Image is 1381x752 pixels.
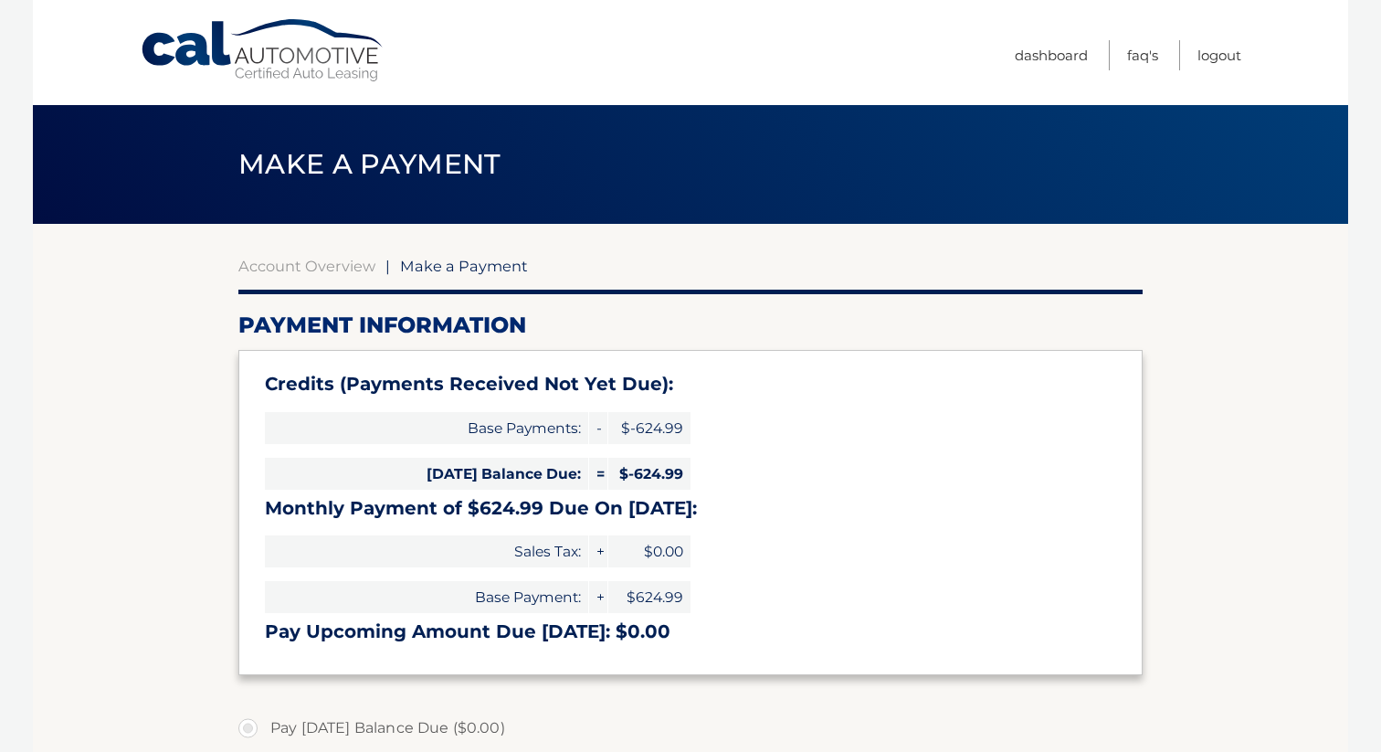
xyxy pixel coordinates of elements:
a: FAQ's [1127,40,1158,70]
a: Cal Automotive [140,18,386,83]
h3: Pay Upcoming Amount Due [DATE]: $0.00 [265,620,1116,643]
span: + [589,581,607,613]
span: = [589,458,607,490]
span: Base Payment: [265,581,588,613]
span: | [385,257,390,275]
span: Make a Payment [400,257,528,275]
span: + [589,535,607,567]
span: Sales Tax: [265,535,588,567]
span: $0.00 [608,535,690,567]
span: - [589,412,607,444]
span: Base Payments: [265,412,588,444]
h3: Credits (Payments Received Not Yet Due): [265,373,1116,396]
h2: Payment Information [238,312,1143,339]
span: $-624.99 [608,458,690,490]
span: Make a Payment [238,147,501,181]
h3: Monthly Payment of $624.99 Due On [DATE]: [265,497,1116,520]
a: Logout [1197,40,1241,70]
a: Dashboard [1015,40,1088,70]
label: Pay [DATE] Balance Due ($0.00) [238,710,1143,747]
span: [DATE] Balance Due: [265,458,588,490]
span: $-624.99 [608,412,690,444]
a: Account Overview [238,257,375,275]
span: $624.99 [608,581,690,613]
